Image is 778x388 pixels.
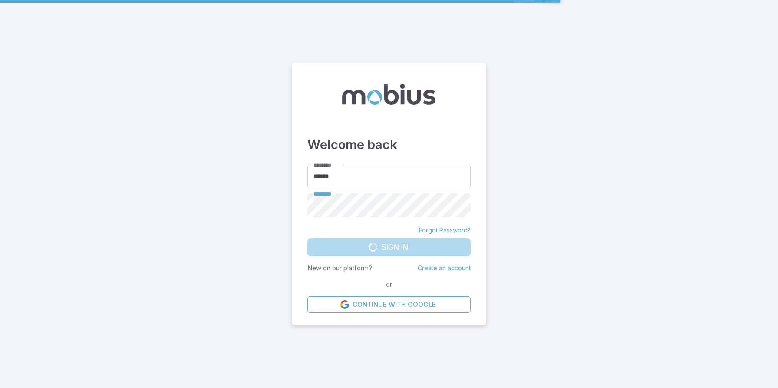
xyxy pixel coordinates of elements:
[419,226,471,235] a: Forgot Password?
[384,280,394,289] span: or
[307,296,471,313] a: Continue with Google
[418,264,471,272] a: Create an account
[307,135,471,154] h3: Welcome back
[307,263,372,273] p: New on our platform?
